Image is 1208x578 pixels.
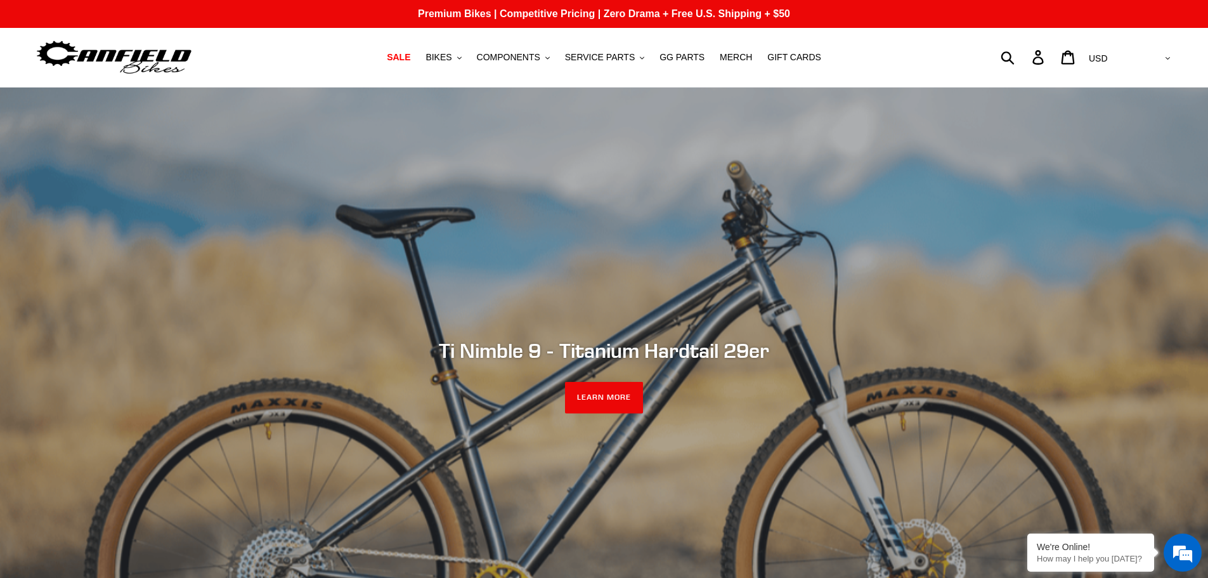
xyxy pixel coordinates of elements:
[761,49,828,66] a: GIFT CARDS
[653,49,711,66] a: GG PARTS
[419,49,467,66] button: BIKES
[471,49,556,66] button: COMPONENTS
[1037,542,1145,552] div: We're Online!
[767,52,821,63] span: GIFT CARDS
[35,37,193,77] img: Canfield Bikes
[565,52,635,63] span: SERVICE PARTS
[559,49,651,66] button: SERVICE PARTS
[720,52,752,63] span: MERCH
[1037,554,1145,563] p: How may I help you today?
[565,382,643,414] a: LEARN MORE
[380,49,417,66] a: SALE
[259,339,950,363] h2: Ti Nimble 9 - Titanium Hardtail 29er
[387,52,410,63] span: SALE
[425,52,451,63] span: BIKES
[659,52,705,63] span: GG PARTS
[713,49,758,66] a: MERCH
[477,52,540,63] span: COMPONENTS
[1008,43,1040,71] input: Search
